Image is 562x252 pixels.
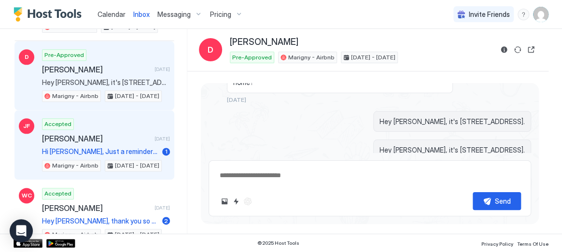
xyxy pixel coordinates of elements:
[52,230,98,239] span: Marigny - Airbnb
[165,148,168,155] span: 1
[133,9,150,19] a: Inbox
[14,7,86,22] a: Host Tools Logo
[46,239,75,248] a: Google Play Store
[257,240,299,246] span: © 2025 Host Tools
[155,66,170,72] span: [DATE]
[512,44,523,56] button: Sync reservation
[14,239,42,248] a: App Store
[155,136,170,142] span: [DATE]
[42,65,151,74] span: [PERSON_NAME]
[230,196,242,207] button: Quick reply
[10,219,33,242] div: Open Intercom Messenger
[525,44,537,56] button: Open reservation
[23,122,30,130] span: JF
[379,146,525,154] span: Hey [PERSON_NAME], it's [STREET_ADDRESS].
[288,53,335,62] span: Marigny - Airbnb
[98,10,126,18] span: Calendar
[517,241,548,247] span: Terms Of Use
[498,44,510,56] button: Reservation information
[115,92,159,100] span: [DATE] - [DATE]
[210,10,231,19] span: Pricing
[44,189,71,198] span: Accepted
[518,9,529,20] div: menu
[219,196,230,207] button: Upload image
[42,147,158,156] span: Hi [PERSON_NAME], Just a reminder that check-out is [DATE] at 11:00 AM, unless you opted for a la...
[164,217,168,224] span: 2
[533,7,548,22] div: User profile
[232,53,272,62] span: Pre-Approved
[517,238,548,248] a: Terms Of Use
[230,37,298,48] span: [PERSON_NAME]
[351,53,395,62] span: [DATE] - [DATE]
[52,161,98,170] span: Marigny - Airbnb
[495,196,511,206] div: Send
[157,10,191,19] span: Messaging
[44,51,84,59] span: Pre-Approved
[115,161,159,170] span: [DATE] - [DATE]
[115,230,159,239] span: [DATE] - [DATE]
[481,238,513,248] a: Privacy Policy
[44,120,71,128] span: Accepted
[227,96,246,103] span: [DATE]
[42,217,158,225] span: Hey [PERSON_NAME], thank you so much! So very happy y'all enjoyed it and I very much appreciate a...
[379,117,525,126] span: Hey [PERSON_NAME], it's [STREET_ADDRESS].
[208,44,213,56] span: D
[473,192,521,210] button: Send
[155,205,170,211] span: [DATE]
[25,53,29,61] span: D
[52,92,98,100] span: Marigny - Airbnb
[42,203,151,213] span: [PERSON_NAME]
[469,10,510,19] span: Invite Friends
[22,191,32,200] span: WC
[133,10,150,18] span: Inbox
[42,78,170,87] span: Hey [PERSON_NAME], it's [STREET_ADDRESS].
[98,9,126,19] a: Calendar
[481,241,513,247] span: Privacy Policy
[42,134,151,143] span: [PERSON_NAME]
